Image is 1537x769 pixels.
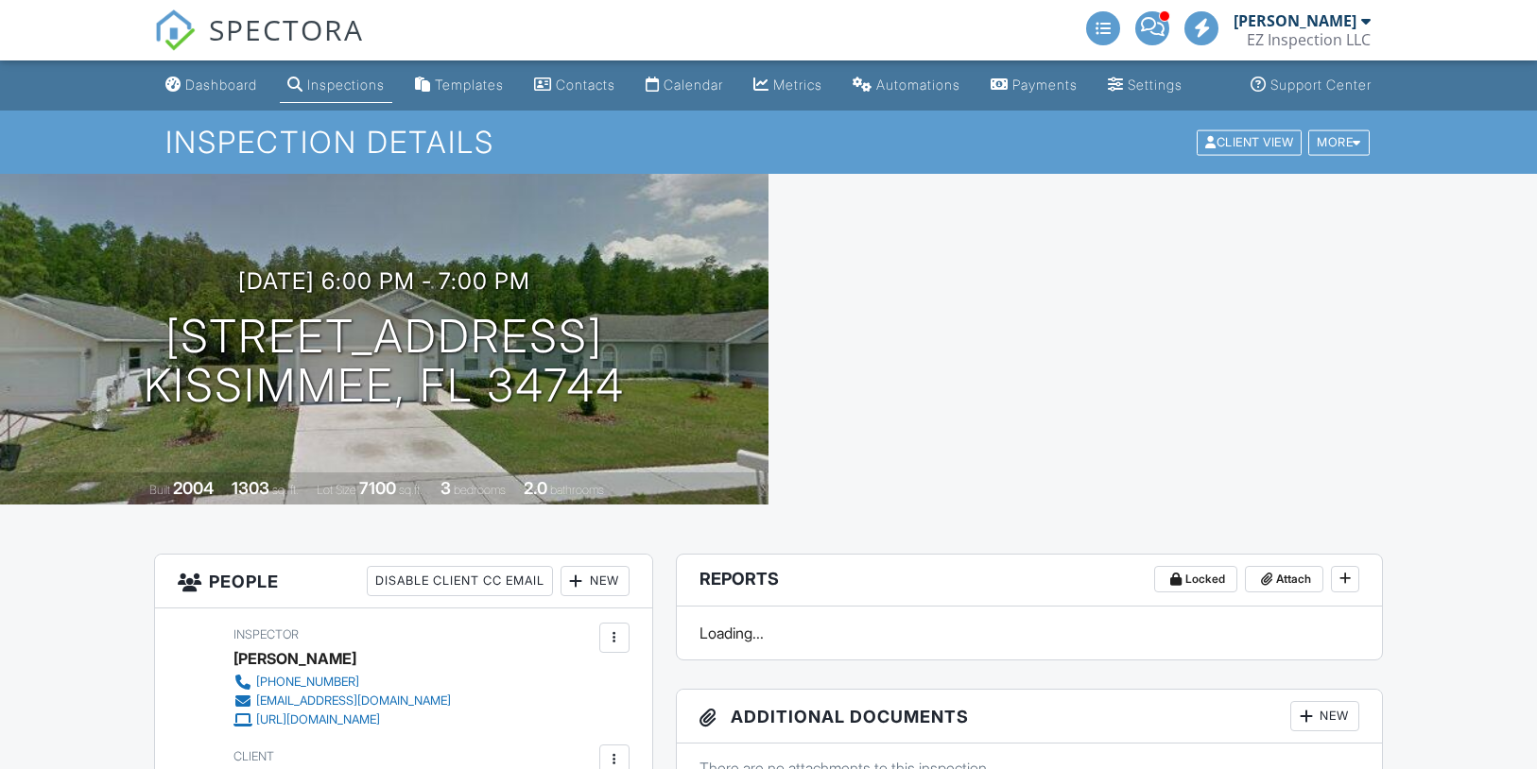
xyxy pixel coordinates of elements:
a: [PHONE_NUMBER] [233,673,451,692]
div: [PERSON_NAME] [1234,11,1356,30]
div: EZ Inspection LLC [1247,30,1371,49]
div: Templates [435,77,504,93]
a: Templates [407,68,511,103]
span: SPECTORA [209,9,364,49]
div: 2004 [173,478,214,498]
div: Inspections [307,77,385,93]
a: Support Center [1243,68,1379,103]
img: The Best Home Inspection Software - Spectora [154,9,196,51]
span: sq.ft. [399,483,423,497]
h1: [STREET_ADDRESS] Kissimmee, FL 34744 [144,312,625,412]
a: Automations (Advanced) [845,68,968,103]
span: Client [233,749,274,763]
a: Payments [983,68,1085,103]
a: Dashboard [158,68,265,103]
div: [PERSON_NAME] [233,644,356,673]
div: Metrics [773,77,822,93]
div: Automations [876,77,960,93]
div: 1303 [232,478,269,498]
a: Inspections [280,68,392,103]
div: New [561,566,630,596]
div: Payments [1012,77,1078,93]
div: [PHONE_NUMBER] [256,675,359,690]
div: Disable Client CC Email [367,566,553,596]
div: Client View [1197,129,1302,155]
span: bathrooms [550,483,604,497]
div: 7100 [359,478,396,498]
div: More [1308,129,1370,155]
a: Calendar [638,68,731,103]
a: [EMAIL_ADDRESS][DOMAIN_NAME] [233,692,451,710]
a: SPECTORA [154,26,364,65]
a: Contacts [527,68,623,103]
span: Inspector [233,627,299,641]
div: New [1290,701,1359,731]
div: Support Center [1270,77,1372,93]
div: [EMAIL_ADDRESS][DOMAIN_NAME] [256,693,451,709]
a: [URL][DOMAIN_NAME] [233,710,451,729]
h3: People [155,555,652,608]
div: Dashboard [185,77,257,93]
h3: Additional Documents [677,690,1383,743]
span: Lot Size [317,483,356,497]
a: Client View [1195,134,1306,148]
div: 3 [440,478,451,498]
h3: [DATE] 6:00 pm - 7:00 pm [238,268,530,294]
span: bedrooms [454,483,506,497]
div: Calendar [664,77,723,93]
div: Settings [1128,77,1183,93]
div: [URL][DOMAIN_NAME] [256,712,380,727]
span: sq. ft. [272,483,299,497]
h1: Inspection Details [165,126,1371,159]
a: Settings [1100,68,1190,103]
a: Metrics [746,68,830,103]
div: Contacts [556,77,615,93]
div: 2.0 [524,478,547,498]
span: Built [149,483,170,497]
